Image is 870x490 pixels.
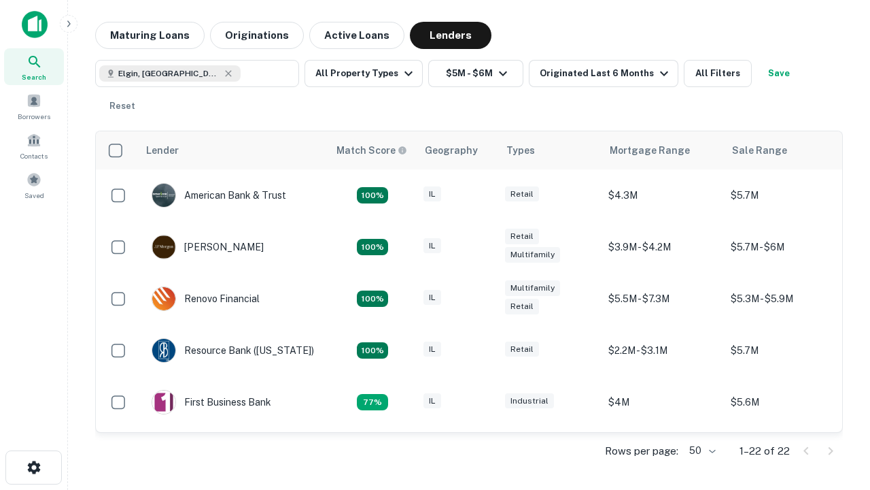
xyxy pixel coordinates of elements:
a: Search [4,48,64,85]
div: IL [423,290,441,306]
div: Multifamily [505,280,560,296]
th: Types [498,131,602,169]
img: picture [152,391,175,414]
td: $2.2M - $3.1M [602,325,724,376]
div: Lender [146,142,179,159]
div: 50 [684,441,718,461]
td: $5.7M [724,325,846,376]
td: $5.6M [724,376,846,428]
button: Lenders [410,22,491,49]
div: Originated Last 6 Months [540,65,672,82]
button: Reset [101,93,144,120]
td: $3.1M [602,428,724,480]
div: American Bank & Trust [152,183,286,208]
button: Active Loans [309,22,404,49]
th: Mortgage Range [602,131,724,169]
td: $4.3M [602,169,724,221]
td: $5.3M - $5.9M [724,273,846,325]
img: picture [152,235,175,259]
div: Capitalize uses an advanced AI algorithm to match your search with the best lender. The match sco... [336,143,407,158]
div: Multifamily [505,247,560,263]
img: picture [152,339,175,362]
div: [PERSON_NAME] [152,235,264,259]
td: $4M [602,376,724,428]
span: Search [22,71,46,82]
div: Sale Range [732,142,787,159]
div: First Business Bank [152,390,271,414]
div: Matching Properties: 4, hasApolloMatch: undefined [357,239,388,255]
div: Retail [505,299,539,314]
td: $5.5M - $7.3M [602,273,724,325]
div: IL [423,186,441,202]
img: capitalize-icon.png [22,11,48,38]
button: All Property Types [304,60,423,87]
th: Sale Range [724,131,846,169]
span: Borrowers [18,111,50,122]
span: Contacts [20,150,48,161]
div: IL [423,342,441,357]
span: Elgin, [GEOGRAPHIC_DATA], [GEOGRAPHIC_DATA] [118,67,220,80]
a: Saved [4,167,64,203]
h6: Match Score [336,143,404,158]
button: Originations [210,22,304,49]
div: Retail [505,186,539,202]
button: $5M - $6M [428,60,523,87]
div: Resource Bank ([US_STATE]) [152,338,314,363]
td: $3.9M - $4.2M [602,221,724,273]
div: IL [423,238,441,254]
a: Borrowers [4,88,64,125]
td: $5.1M [724,428,846,480]
div: Industrial [505,393,554,409]
div: Matching Properties: 7, hasApolloMatch: undefined [357,187,388,203]
p: 1–22 of 22 [739,443,790,459]
button: All Filters [684,60,752,87]
button: Maturing Loans [95,22,205,49]
div: Renovo Financial [152,287,260,311]
div: Types [506,142,535,159]
img: picture [152,184,175,207]
p: Rows per page: [605,443,678,459]
div: Retail [505,342,539,357]
td: $5.7M [724,169,846,221]
div: Mortgage Range [610,142,690,159]
span: Saved [24,190,44,201]
div: IL [423,393,441,409]
td: $5.7M - $6M [724,221,846,273]
th: Lender [138,131,328,169]
div: Matching Properties: 4, hasApolloMatch: undefined [357,291,388,307]
th: Capitalize uses an advanced AI algorithm to match your search with the best lender. The match sco... [328,131,417,169]
div: Matching Properties: 3, hasApolloMatch: undefined [357,394,388,410]
div: Retail [505,229,539,244]
a: Contacts [4,127,64,164]
button: Save your search to get updates of matches that match your search criteria. [757,60,801,87]
img: picture [152,287,175,310]
div: Geography [425,142,478,159]
th: Geography [417,131,498,169]
button: Originated Last 6 Months [529,60,678,87]
div: Matching Properties: 4, hasApolloMatch: undefined [357,342,388,359]
iframe: Chat Widget [802,338,870,403]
